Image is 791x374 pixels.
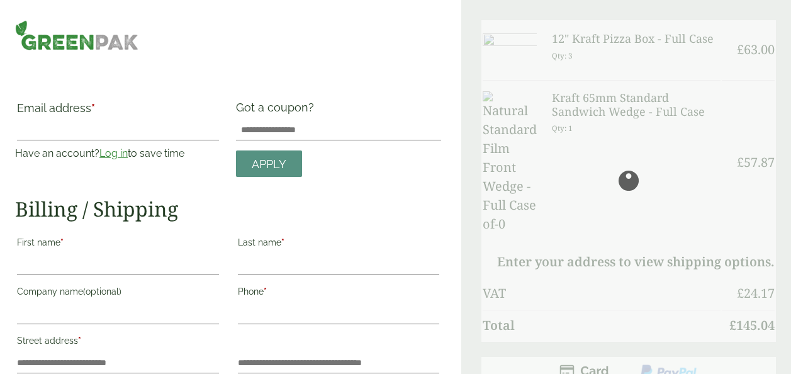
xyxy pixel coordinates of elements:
label: Last name [238,234,440,255]
label: Company name [17,283,219,304]
span: (optional) [83,286,121,297]
abbr: required [281,237,284,247]
abbr: required [60,237,64,247]
label: Got a coupon? [236,101,319,120]
abbr: required [91,101,95,115]
abbr: required [264,286,267,297]
label: First name [17,234,219,255]
p: Have an account? to save time [15,146,221,161]
label: Phone [238,283,440,304]
a: Log in [99,147,128,159]
span: Apply [252,157,286,171]
a: Apply [236,150,302,178]
img: GreenPak Supplies [15,20,138,50]
label: Email address [17,103,219,120]
abbr: required [78,336,81,346]
label: Street address [17,332,219,353]
h2: Billing / Shipping [15,197,441,221]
